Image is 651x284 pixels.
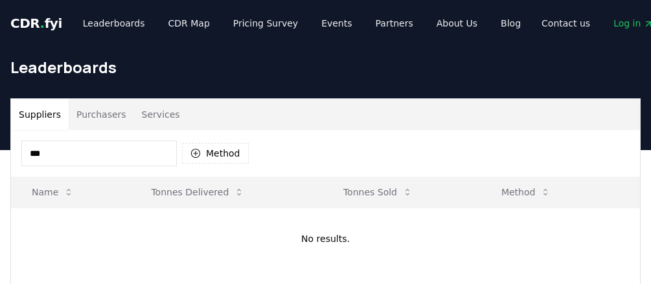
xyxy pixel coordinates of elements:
[426,12,488,35] a: About Us
[11,99,69,130] button: Suppliers
[11,208,640,270] td: No results.
[182,143,249,164] button: Method
[69,99,134,130] button: Purchasers
[134,99,188,130] button: Services
[10,16,62,31] span: CDR fyi
[490,12,531,35] a: Blog
[73,12,531,35] nav: Main
[531,12,600,35] a: Contact us
[311,12,362,35] a: Events
[223,12,308,35] a: Pricing Survey
[158,12,220,35] a: CDR Map
[365,12,424,35] a: Partners
[491,179,562,205] button: Method
[333,179,423,205] button: Tonnes Sold
[10,57,641,78] h1: Leaderboards
[141,179,255,205] button: Tonnes Delivered
[40,16,45,31] span: .
[73,12,155,35] a: Leaderboards
[21,179,84,205] button: Name
[10,14,62,32] a: CDR.fyi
